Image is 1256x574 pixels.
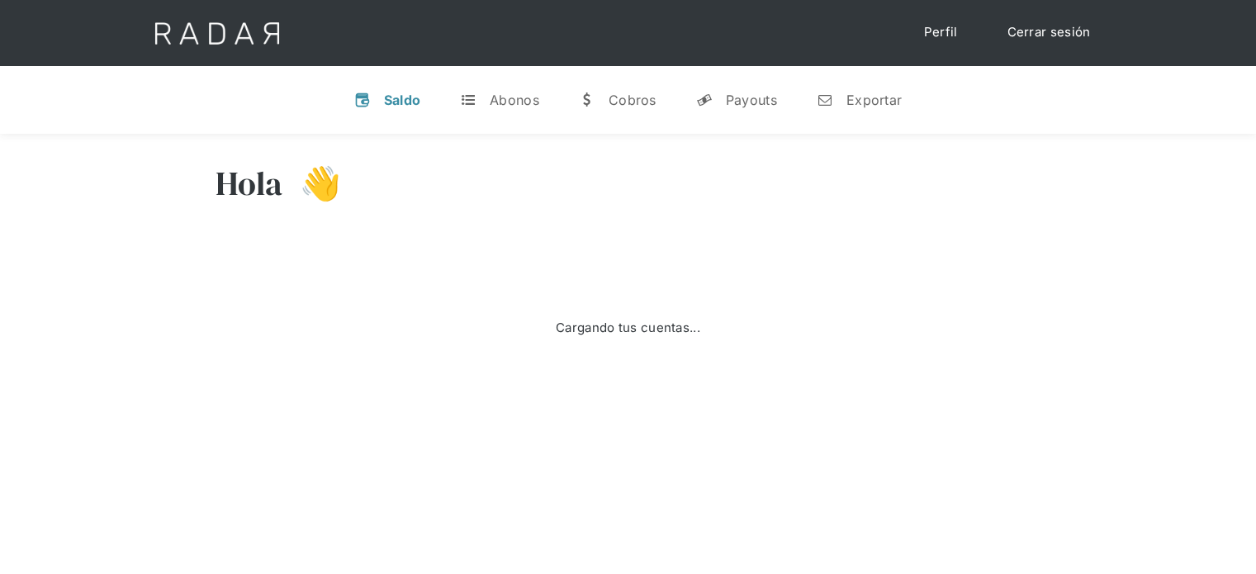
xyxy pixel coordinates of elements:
div: v [354,92,371,108]
div: Cargando tus cuentas... [556,319,700,338]
div: Cobros [609,92,656,108]
div: Exportar [846,92,902,108]
div: Saldo [384,92,421,108]
div: t [460,92,476,108]
a: Cerrar sesión [991,17,1107,49]
div: Payouts [726,92,777,108]
h3: 👋 [283,163,341,204]
div: w [579,92,595,108]
h3: Hola [216,163,283,204]
div: n [817,92,833,108]
a: Perfil [908,17,974,49]
div: y [696,92,713,108]
div: Abonos [490,92,539,108]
